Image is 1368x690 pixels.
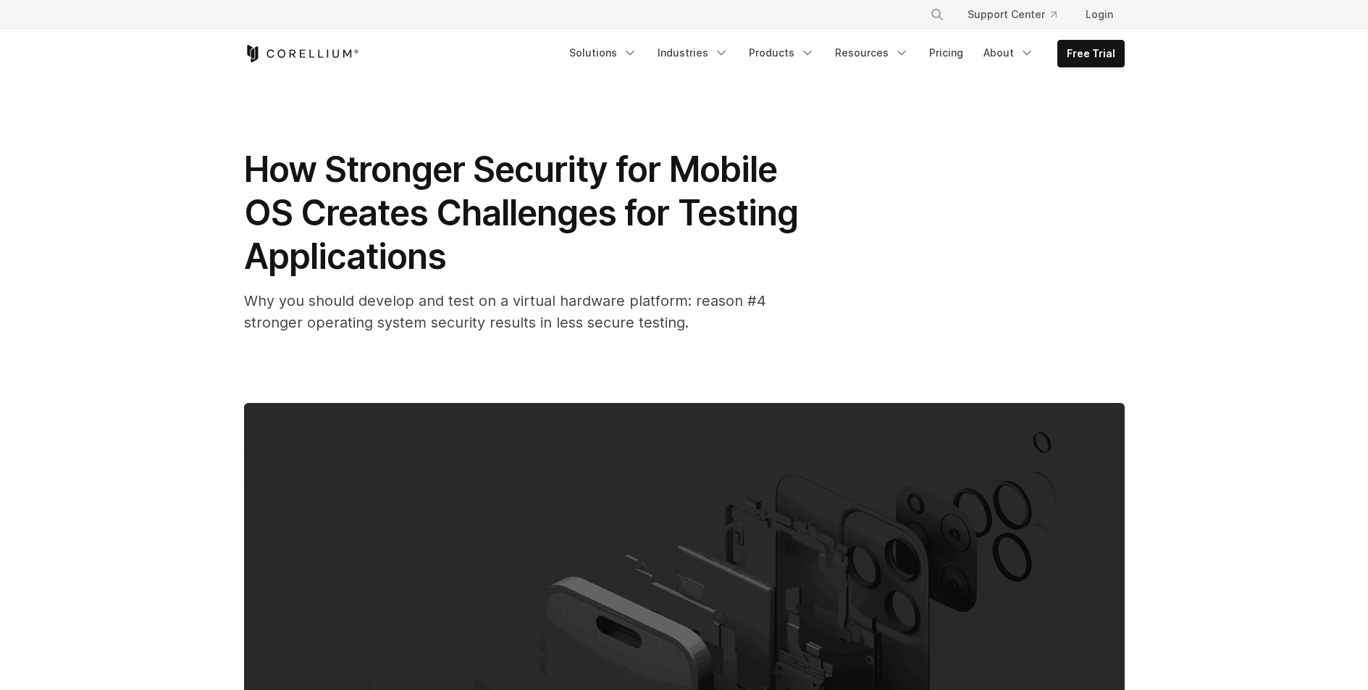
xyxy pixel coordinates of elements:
[244,148,798,278] span: How Stronger Security for Mobile OS Creates Challenges for Testing Applications
[244,292,766,331] span: Why you should develop and test on a virtual hardware platform: reason #4 stronger operating syst...
[561,40,646,66] a: Solutions
[924,1,950,28] button: Search
[975,40,1043,66] a: About
[740,40,823,66] a: Products
[1074,1,1125,28] a: Login
[912,1,1125,28] div: Navigation Menu
[649,40,737,66] a: Industries
[826,40,918,66] a: Resources
[956,1,1068,28] a: Support Center
[1058,41,1124,67] a: Free Trial
[561,40,1125,67] div: Navigation Menu
[244,45,359,62] a: Corellium Home
[920,40,972,66] a: Pricing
